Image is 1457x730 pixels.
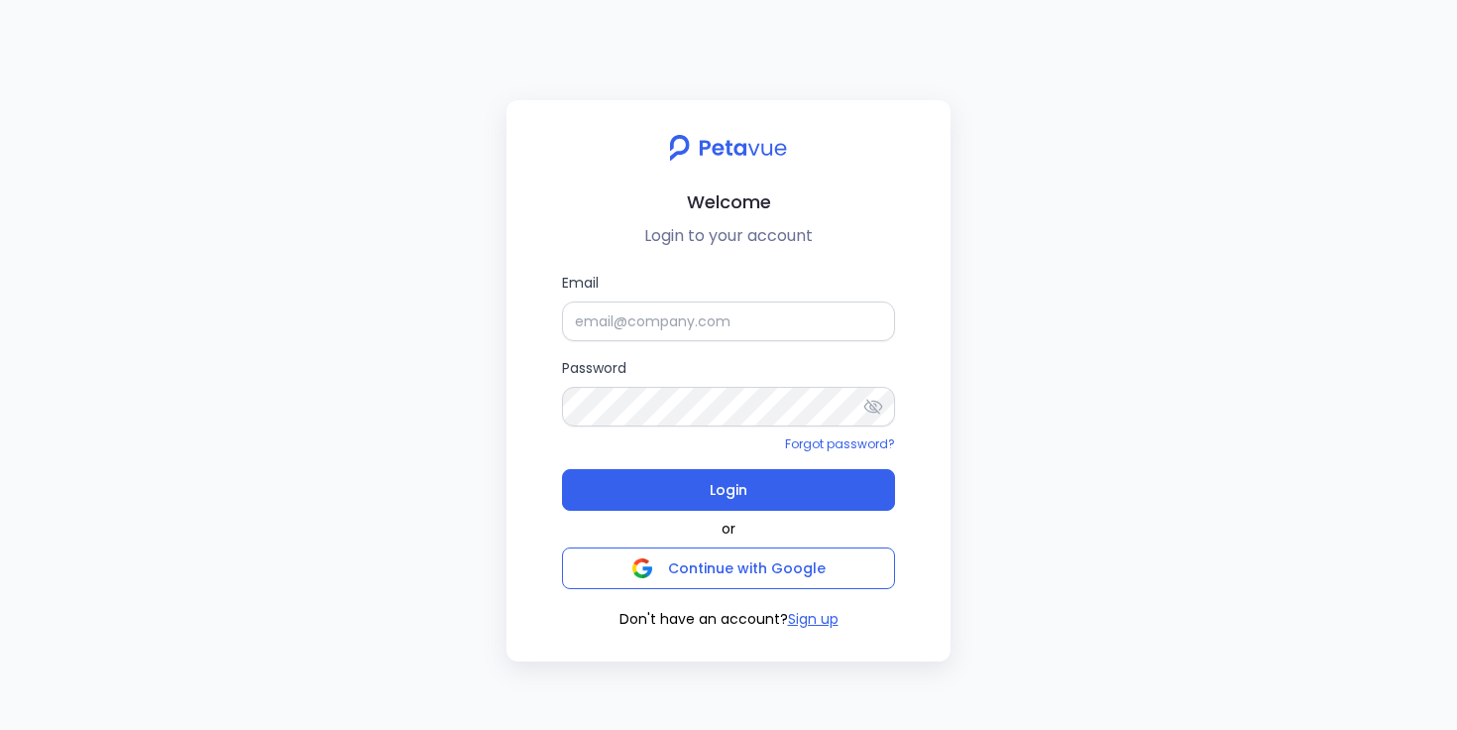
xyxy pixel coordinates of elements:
[562,547,895,589] button: Continue with Google
[562,272,895,341] label: Email
[668,558,826,578] span: Continue with Google
[562,357,895,426] label: Password
[710,476,747,504] span: Login
[562,469,895,511] button: Login
[788,609,839,630] button: Sign up
[722,519,735,540] span: or
[785,435,895,452] a: Forgot password?
[562,302,895,341] input: Email
[619,609,788,630] span: Don't have an account?
[522,187,935,216] h2: Welcome
[522,224,935,248] p: Login to your account
[656,124,800,172] img: petavue logo
[562,387,895,426] input: Password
